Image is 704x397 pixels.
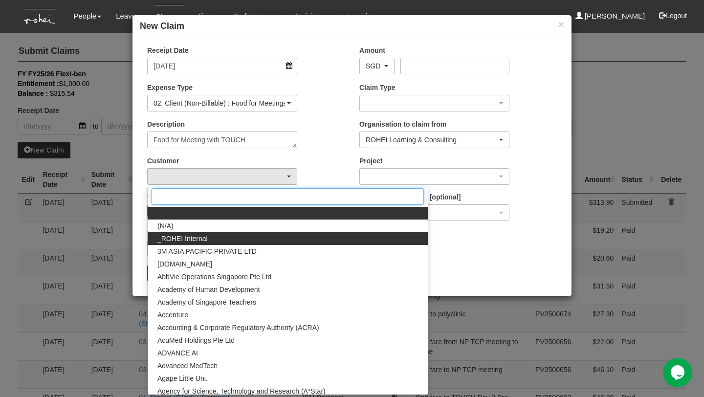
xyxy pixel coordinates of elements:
span: Academy of Human Development [157,285,260,294]
label: Amount [359,45,385,55]
input: Search [152,188,424,205]
span: _ROHEI Internal [157,234,208,243]
span: Academy of Singapore Teachers [157,297,256,307]
button: × [558,19,564,29]
span: 3M ASIA PACIFIC PRIVATE LTD [157,246,257,256]
button: ROHEI Learning & Consulting [359,132,509,148]
span: AcuMed Holdings Pte Ltd [157,335,235,345]
label: Project [359,156,382,166]
iframe: chat widget [663,358,694,387]
div: ROHEI Learning & Consulting [366,135,497,145]
label: Expense Type [147,83,193,92]
label: Claim Type [359,83,396,92]
input: d/m/yyyy [147,58,297,74]
span: (N/A) [157,221,174,231]
button: SGD [359,58,395,74]
label: Receipt Date [147,45,189,55]
span: Accounting & Corporate Regulatory Authority (ACRA) [157,323,319,332]
span: Agape Little Uni. [157,374,208,383]
label: Organisation to claim from [359,119,446,129]
div: SGD [366,61,382,71]
span: Accenture [157,310,188,320]
div: 02. Client (Non-Billable) : Food for Meetings / Entertainment / Gifts [154,98,285,108]
span: Agency for Science, Technology and Research (A*Star) [157,386,326,396]
span: AbbVie Operations Singapore Pte Ltd [157,272,271,282]
b: New Claim [140,21,184,31]
span: [DOMAIN_NAME] [157,259,212,269]
span: ADVANCE AI [157,348,198,358]
span: Advanced MedTech [157,361,218,371]
button: 02. Client (Non-Billable) : Food for Meetings / Entertainment / Gifts [147,95,297,111]
label: Customer [147,156,179,166]
label: Description [147,119,185,129]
